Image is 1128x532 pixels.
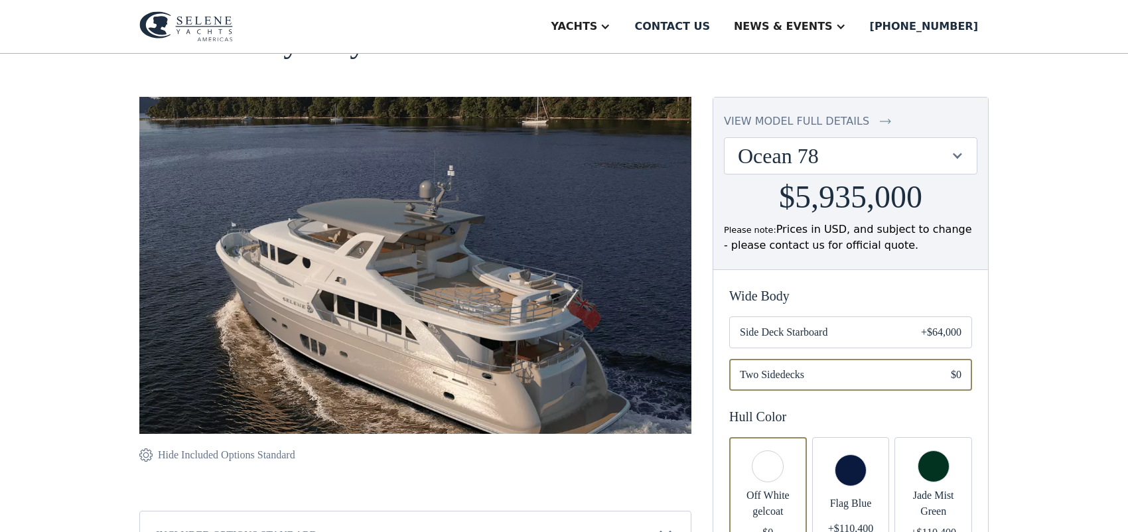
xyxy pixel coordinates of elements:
div: [PHONE_NUMBER] [870,19,978,34]
h2: $5,935,000 [779,180,922,215]
div: $0 [951,367,961,383]
span: Please note: [724,225,776,235]
a: Hide Included Options Standard [139,447,295,463]
div: view model full details [724,113,869,129]
div: Hide Included Options Standard [158,447,295,463]
div: +$64,000 [921,324,961,340]
span: Two Sidedecks [740,367,930,383]
div: Yachts [551,19,597,34]
span: Side Deck Starboard [740,324,900,340]
div: Ocean 78 [738,143,950,168]
img: icon [880,113,891,129]
a: view model full details [724,113,977,129]
div: Hull Color [729,407,972,427]
img: icon [139,447,153,463]
div: News & EVENTS [734,19,833,34]
div: Wide Body [729,286,972,306]
span: Off White gelcoat [740,488,796,519]
div: Prices in USD, and subject to change - please contact us for official quote. [724,222,977,253]
span: Jade Mist Green [905,488,961,519]
div: Ocean 78 [725,138,977,174]
span: Flag Blue [823,496,879,511]
div: Contact us [634,19,710,34]
img: logo [139,11,233,42]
